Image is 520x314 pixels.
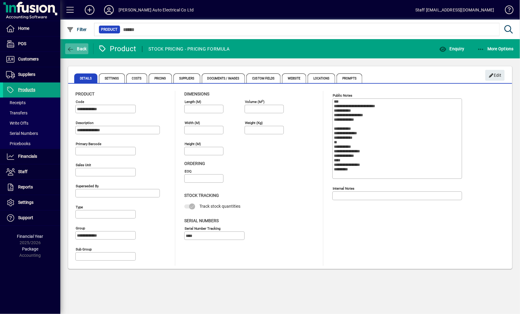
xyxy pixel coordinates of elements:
[3,149,60,164] a: Financials
[99,5,119,15] button: Profile
[67,46,87,51] span: Back
[65,24,88,35] button: Filter
[101,26,118,33] span: Product
[477,46,514,51] span: More Options
[202,73,245,83] span: Documents / Images
[185,169,192,173] mat-label: EOQ
[6,131,38,136] span: Serial Numbers
[18,57,39,61] span: Customers
[245,100,265,104] mat-label: Volume (m )
[3,118,60,128] a: Write Offs
[184,218,219,223] span: Serial Numbers
[500,1,512,21] a: Knowledge Base
[185,142,201,146] mat-label: Height (m)
[76,142,101,146] mat-label: Primary barcode
[22,247,38,251] span: Package
[6,141,30,146] span: Pricebooks
[333,93,352,98] mat-label: Public Notes
[18,169,27,174] span: Staff
[3,67,60,82] a: Suppliers
[185,226,220,230] mat-label: Serial Number tracking
[3,21,60,36] a: Home
[67,27,87,32] span: Filter
[199,204,240,209] span: Track stock quantities
[3,108,60,118] a: Transfers
[308,73,335,83] span: Locations
[98,44,136,54] div: Product
[3,98,60,108] a: Receipts
[76,247,92,251] mat-label: Sub group
[18,26,29,31] span: Home
[3,138,60,149] a: Pricebooks
[6,100,26,105] span: Receipts
[76,100,84,104] mat-label: Code
[126,73,147,83] span: Costs
[3,180,60,195] a: Reports
[18,215,33,220] span: Support
[149,73,172,83] span: Pricing
[3,210,60,225] a: Support
[75,92,94,96] span: Product
[76,121,94,125] mat-label: Description
[76,163,91,167] mat-label: Sales unit
[76,205,83,209] mat-label: Type
[6,110,27,115] span: Transfers
[184,193,219,198] span: Stock Tracking
[18,87,35,92] span: Products
[282,73,306,83] span: Website
[17,234,43,239] span: Financial Year
[3,52,60,67] a: Customers
[119,5,194,15] div: [PERSON_NAME] Auto Electrical Co Ltd
[337,73,362,83] span: Prompts
[65,43,88,54] button: Back
[76,184,99,188] mat-label: Superseded by
[18,41,26,46] span: POS
[99,73,125,83] span: Settings
[438,43,466,54] button: Enquiry
[18,200,33,205] span: Settings
[246,73,280,83] span: Custom Fields
[18,185,33,189] span: Reports
[485,70,505,81] button: Edit
[185,100,201,104] mat-label: Length (m)
[60,43,94,54] app-page-header-button: Back
[262,99,263,102] sup: 3
[185,121,200,125] mat-label: Width (m)
[184,92,209,96] span: Dimensions
[76,226,85,230] mat-label: Group
[3,195,60,210] a: Settings
[80,5,99,15] button: Add
[3,164,60,179] a: Staff
[3,36,60,51] a: POS
[476,43,515,54] button: More Options
[18,154,37,159] span: Financials
[74,73,97,83] span: Details
[415,5,494,15] div: Staff [EMAIL_ADDRESS][DOMAIN_NAME]
[148,44,230,54] div: STOCK PRICING - PRICING FORMULA
[439,46,464,51] span: Enquiry
[184,161,205,166] span: Ordering
[3,128,60,138] a: Serial Numbers
[333,186,354,191] mat-label: Internal Notes
[6,121,28,126] span: Write Offs
[18,72,35,77] span: Suppliers
[489,70,502,80] span: Edit
[173,73,200,83] span: Suppliers
[245,121,263,125] mat-label: Weight (Kg)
